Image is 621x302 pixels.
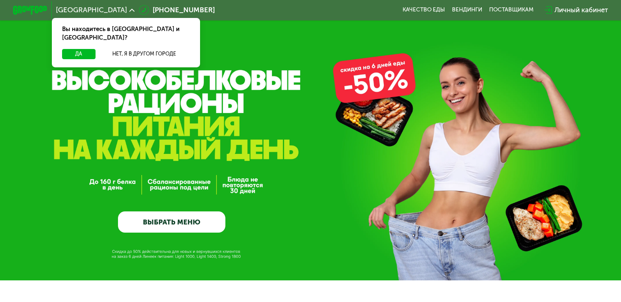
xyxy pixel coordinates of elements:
span: [GEOGRAPHIC_DATA] [56,7,127,13]
div: Вы находитесь в [GEOGRAPHIC_DATA] и [GEOGRAPHIC_DATA]? [52,18,200,49]
div: Личный кабинет [554,5,608,15]
div: поставщикам [489,7,534,13]
a: Качество еды [403,7,445,13]
a: Вендинги [452,7,482,13]
button: Да [62,49,95,59]
a: [PHONE_NUMBER] [139,5,215,15]
a: ВЫБРАТЬ МЕНЮ [118,211,225,233]
button: Нет, я в другом городе [99,49,190,59]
